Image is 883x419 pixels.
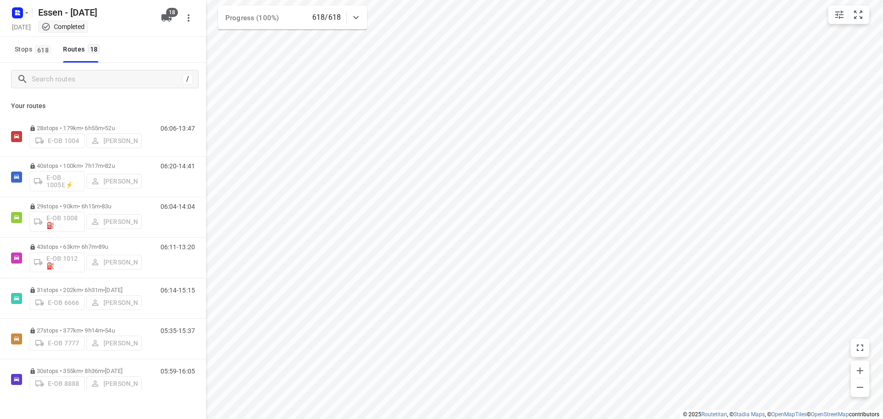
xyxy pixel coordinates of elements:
span: • [103,287,105,293]
p: 618/618 [312,12,341,23]
a: Routetitan [701,411,727,418]
p: 31 stops • 202km • 6h31m [29,287,142,293]
p: 06:04-14:04 [161,203,195,210]
a: Stadia Maps [734,411,765,418]
span: 18 [88,44,100,53]
button: Fit zoom [849,6,867,24]
span: [DATE] [105,287,122,293]
span: 83u [102,203,111,210]
span: • [103,327,105,334]
span: Stops [15,44,54,55]
div: Progress (100%)618/618 [218,6,367,29]
button: Map settings [830,6,849,24]
span: 618 [35,45,51,54]
span: 82u [105,162,115,169]
span: [DATE] [105,367,122,374]
button: More [179,9,198,27]
p: 28 stops • 179km • 6h55m [29,125,142,132]
p: 06:14-15:15 [161,287,195,294]
p: 29 stops • 90km • 6h15m [29,203,142,210]
span: • [103,367,105,374]
a: OpenStreetMap [811,411,849,418]
p: 05:35-15:37 [161,327,195,334]
p: 40 stops • 100km • 7h17m [29,162,142,169]
span: 52u [105,125,115,132]
span: 18 [166,8,178,17]
span: • [103,125,105,132]
p: 06:11-13:20 [161,243,195,251]
li: © 2025 , © , © © contributors [683,411,879,418]
span: Progress (100%) [225,14,279,22]
p: 30 stops • 355km • 8h36m [29,367,142,374]
input: Search routes [32,72,183,86]
p: 43 stops • 63km • 6h7m [29,243,142,250]
span: 54u [105,327,115,334]
div: small contained button group [828,6,869,24]
p: 06:20-14:41 [161,162,195,170]
button: 18 [157,9,176,27]
div: Routes [63,44,103,55]
span: • [100,203,102,210]
p: Your routes [11,101,195,111]
div: This project completed. You cannot make any changes to it. [41,22,85,31]
p: 27 stops • 377km • 9h14m [29,327,142,334]
span: • [103,162,105,169]
span: 89u [98,243,108,250]
p: 06:06-13:47 [161,125,195,132]
p: 05:59-16:05 [161,367,195,375]
a: OpenMapTiles [771,411,807,418]
span: • [97,243,98,250]
div: / [183,74,193,84]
